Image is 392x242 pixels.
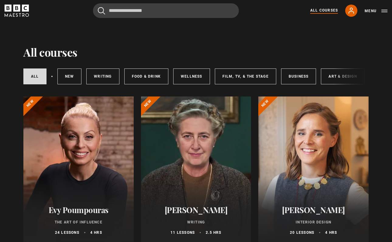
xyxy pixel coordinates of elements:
[173,68,210,84] a: Wellness
[86,68,119,84] a: Writing
[5,5,29,17] svg: BBC Maestro
[23,68,46,84] a: All
[310,8,338,14] a: All Courses
[281,68,316,84] a: Business
[170,230,195,235] p: 11 lessons
[321,68,364,84] a: Art & Design
[215,68,276,84] a: Film, TV, & The Stage
[98,7,105,15] button: Submit the search query
[148,219,244,225] p: Writing
[206,230,221,235] p: 2.5 hrs
[90,230,102,235] p: 4 hrs
[124,68,168,84] a: Food & Drink
[325,230,337,235] p: 4 hrs
[31,205,126,215] h2: Evy Poumpouras
[31,219,126,225] p: The Art of Influence
[93,3,239,18] input: Search
[55,230,79,235] p: 24 lessons
[57,68,82,84] a: New
[148,205,244,215] h2: [PERSON_NAME]
[266,219,361,225] p: Interior Design
[365,8,387,14] button: Toggle navigation
[23,46,77,58] h1: All courses
[266,205,361,215] h2: [PERSON_NAME]
[290,230,314,235] p: 20 lessons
